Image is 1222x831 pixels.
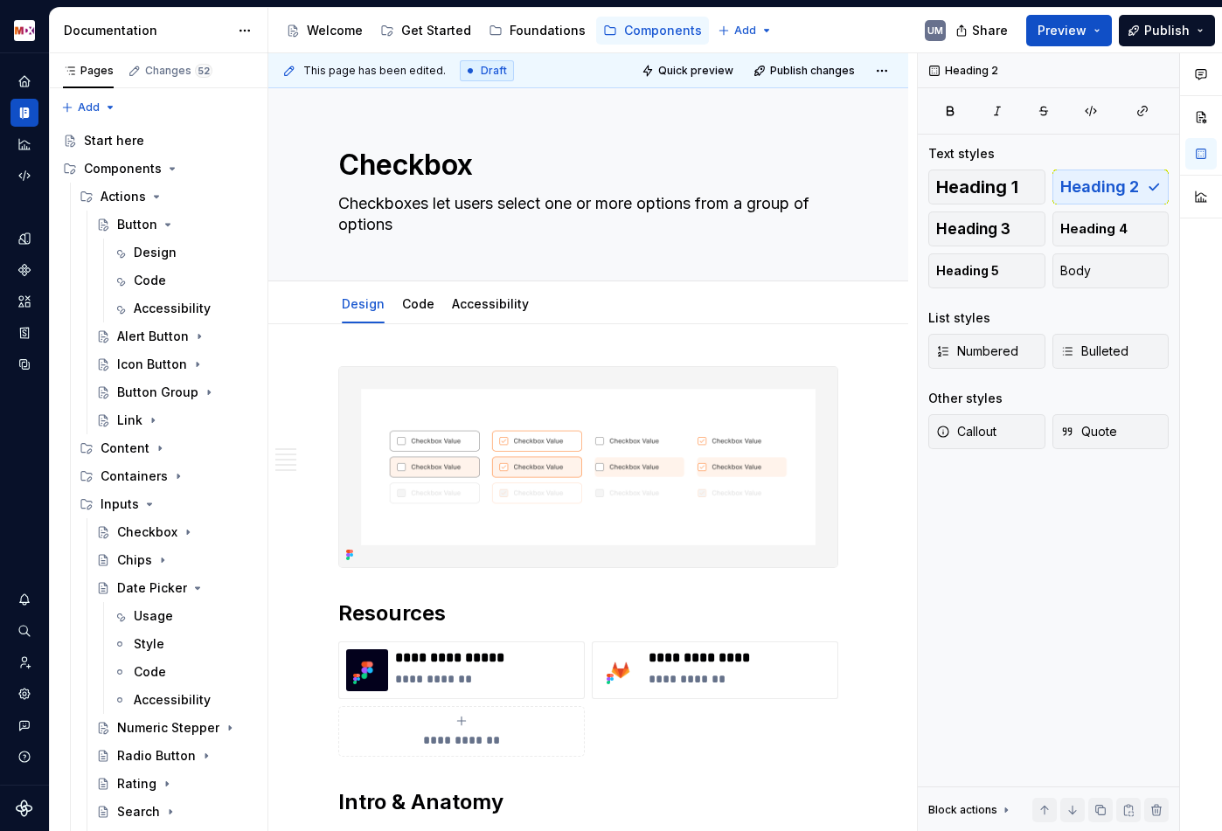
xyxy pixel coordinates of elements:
img: a0509214-638c-4bb1-a09a-83b0031e0bce.png [339,367,837,567]
div: Accessibility [134,300,211,317]
span: Publish changes [770,64,855,78]
div: Inputs [101,495,139,513]
a: Data sources [10,350,38,378]
span: Heading 1 [936,178,1018,196]
a: Design tokens [10,225,38,253]
a: Home [10,67,38,95]
a: Search [89,798,260,826]
div: Content [101,440,149,457]
div: Date Picker [117,579,187,597]
button: Add [56,95,122,120]
a: Date Picker [89,574,260,602]
textarea: Checkboxes let users select one or more options from a group of options [335,190,835,239]
span: Add [78,100,100,114]
a: Alert Button [89,322,260,350]
div: Containers [73,462,260,490]
span: Callout [936,423,996,440]
textarea: Checkbox [335,144,835,186]
span: Quote [1060,423,1117,440]
button: Contact support [10,711,38,739]
a: Components [596,17,709,45]
div: Content [73,434,260,462]
div: Components [624,22,702,39]
div: Actions [73,183,260,211]
a: Start here [56,127,260,155]
div: Pages [63,64,114,78]
a: Rating [89,770,260,798]
button: Publish changes [748,59,863,83]
div: Get Started [401,22,471,39]
div: Accessibility [445,285,536,322]
span: This page has been edited. [303,64,446,78]
div: Storybook stories [10,319,38,347]
div: Radio Button [117,747,196,765]
div: Block actions [928,798,1013,822]
a: Numeric Stepper [89,714,260,742]
button: Publish [1119,15,1215,46]
div: Button [117,216,157,233]
button: Notifications [10,585,38,613]
a: Invite team [10,648,38,676]
div: Code [395,285,441,322]
a: Settings [10,680,38,708]
span: Publish [1144,22,1190,39]
button: Bulleted [1052,334,1170,369]
a: Usage [106,602,260,630]
a: Link [89,406,260,434]
span: Preview [1038,22,1087,39]
div: Block actions [928,803,997,817]
div: Alert Button [117,328,189,345]
span: Bulleted [1060,343,1128,360]
div: Style [134,635,164,653]
a: Checkbox [89,518,260,546]
button: Search ⌘K [10,617,38,645]
div: Button Group [117,384,198,401]
a: Analytics [10,130,38,158]
div: Components [56,155,260,183]
a: Design [106,239,260,267]
span: Body [1060,262,1091,280]
a: Radio Button [89,742,260,770]
div: Page tree [279,13,709,48]
div: Accessibility [134,691,211,709]
div: Design [134,244,177,261]
div: Text styles [928,145,995,163]
div: Other styles [928,390,1003,407]
a: Chips [89,546,260,574]
a: Foundations [482,17,593,45]
a: Components [10,256,38,284]
div: Welcome [307,22,363,39]
svg: Supernova Logo [16,800,33,817]
span: Heading 4 [1060,220,1128,238]
div: Link [117,412,142,429]
a: Welcome [279,17,370,45]
button: Preview [1026,15,1112,46]
span: Add [734,24,756,38]
div: UM [927,24,943,38]
a: Icon Button [89,350,260,378]
a: Accessibility [106,686,260,714]
button: Numbered [928,334,1045,369]
div: Checkbox [117,523,177,541]
a: Documentation [10,99,38,127]
div: Design [335,285,392,322]
a: Code automation [10,162,38,190]
span: Quick preview [658,64,733,78]
button: Heading 1 [928,170,1045,204]
div: Code [134,663,166,681]
a: Accessibility [452,296,529,311]
button: Callout [928,414,1045,449]
a: Button Group [89,378,260,406]
a: Assets [10,287,38,315]
div: Actions [101,188,146,205]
